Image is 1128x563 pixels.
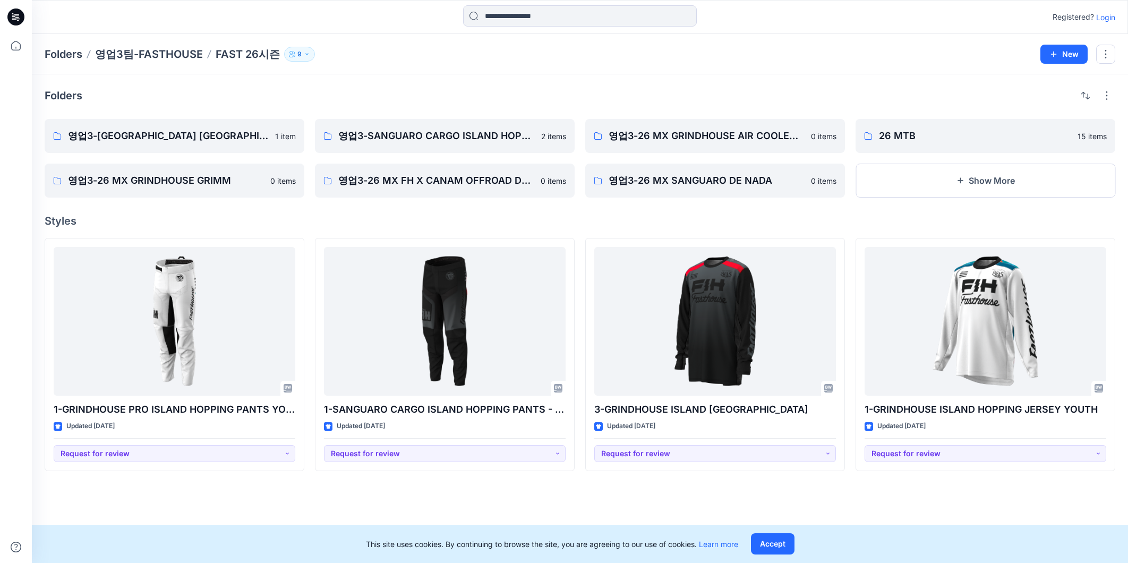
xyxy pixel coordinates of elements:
p: 1 item [275,131,296,142]
p: This site uses cookies. By continuing to browse the site, you are agreeing to our use of cookies. [366,539,738,550]
p: FAST 26시즌 [216,47,280,62]
a: 영업3-26 MX GRINDHOUSE AIR COOLED CLUB0 items [585,119,845,153]
p: Registered? [1053,11,1094,23]
p: 9 [297,48,302,60]
p: 1-GRINDHOUSE PRO ISLAND HOPPING PANTS YOUTH [54,402,295,417]
p: 1-GRINDHOUSE ISLAND HOPPING JERSEY YOUTH [865,402,1106,417]
p: 영업3-SANGUARO CARGO ISLAND HOPPING PANTS [338,129,535,143]
a: 영업3-26 MX SANGUARO DE NADA0 items [585,164,845,198]
a: 26 MTB15 items [856,119,1115,153]
a: 1-GRINDHOUSE PRO ISLAND HOPPING PANTS YOUTH [54,247,295,396]
p: 영업3-26 MX GRINDHOUSE GRIMM [68,173,264,188]
a: Folders [45,47,82,62]
p: 영업3-26 MX GRINDHOUSE AIR COOLED CLUB [609,129,805,143]
p: 0 items [811,131,836,142]
button: 9 [284,47,315,62]
p: Updated [DATE] [877,421,926,432]
p: 0 items [541,175,566,186]
a: 영업3-26 MX GRINDHOUSE GRIMM0 items [45,164,304,198]
p: 2 items [541,131,566,142]
p: 0 items [270,175,296,186]
button: Accept [751,533,794,555]
a: 영업3-[GEOGRAPHIC_DATA] [GEOGRAPHIC_DATA]1 item [45,119,304,153]
p: 영업3-26 MX FH X CANAM OFFROAD DUST [338,173,534,188]
p: 영업3-[GEOGRAPHIC_DATA] [GEOGRAPHIC_DATA] [68,129,269,143]
a: 영업3-26 MX FH X CANAM OFFROAD DUST0 items [315,164,575,198]
p: 3-GRINDHOUSE ISLAND [GEOGRAPHIC_DATA] [594,402,836,417]
p: Updated [DATE] [66,421,115,432]
a: 영업3-SANGUARO CARGO ISLAND HOPPING PANTS2 items [315,119,575,153]
a: 3-GRINDHOUSE ISLAND HOPPING JERSEY [594,247,836,396]
p: 26 MTB [879,129,1071,143]
p: Updated [DATE] [337,421,385,432]
p: 15 items [1078,131,1107,142]
a: 1-SANGUARO CARGO ISLAND HOPPING PANTS - BLACK SUB [324,247,566,396]
button: Show More [856,164,1115,198]
p: Login [1096,12,1115,23]
p: 0 items [811,175,836,186]
a: Learn more [699,540,738,549]
a: 영업3팀-FASTHOUSE [95,47,203,62]
button: New [1040,45,1088,64]
p: 1-SANGUARO CARGO ISLAND HOPPING PANTS - BLACK SUB [324,402,566,417]
h4: Styles [45,215,1115,227]
p: 영업3-26 MX SANGUARO DE NADA [609,173,805,188]
h4: Folders [45,89,82,102]
p: Updated [DATE] [607,421,655,432]
a: 1-GRINDHOUSE ISLAND HOPPING JERSEY YOUTH [865,247,1106,396]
